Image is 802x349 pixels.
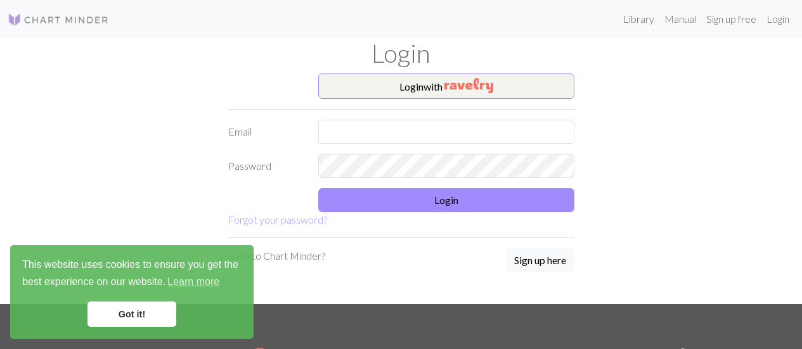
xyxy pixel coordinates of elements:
a: Sign up here [506,248,574,274]
a: Sign up free [701,6,761,32]
button: Loginwith [318,73,574,99]
img: Ravelry [444,78,493,93]
a: learn more about cookies [165,272,221,291]
button: Login [318,188,574,212]
a: Manual [659,6,701,32]
p: New to Chart Minder? [228,248,325,263]
span: This website uses cookies to ensure you get the best experience on our website. [22,257,242,291]
h1: Login [40,38,763,68]
div: cookieconsent [10,245,254,339]
a: Library [618,6,659,32]
a: Login [761,6,794,32]
button: Sign up here [506,248,574,272]
label: Password [221,154,311,178]
img: Logo [8,12,109,27]
label: Email [221,120,311,144]
a: Forgot your password? [228,213,327,225]
a: dismiss cookie message [87,301,176,327]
